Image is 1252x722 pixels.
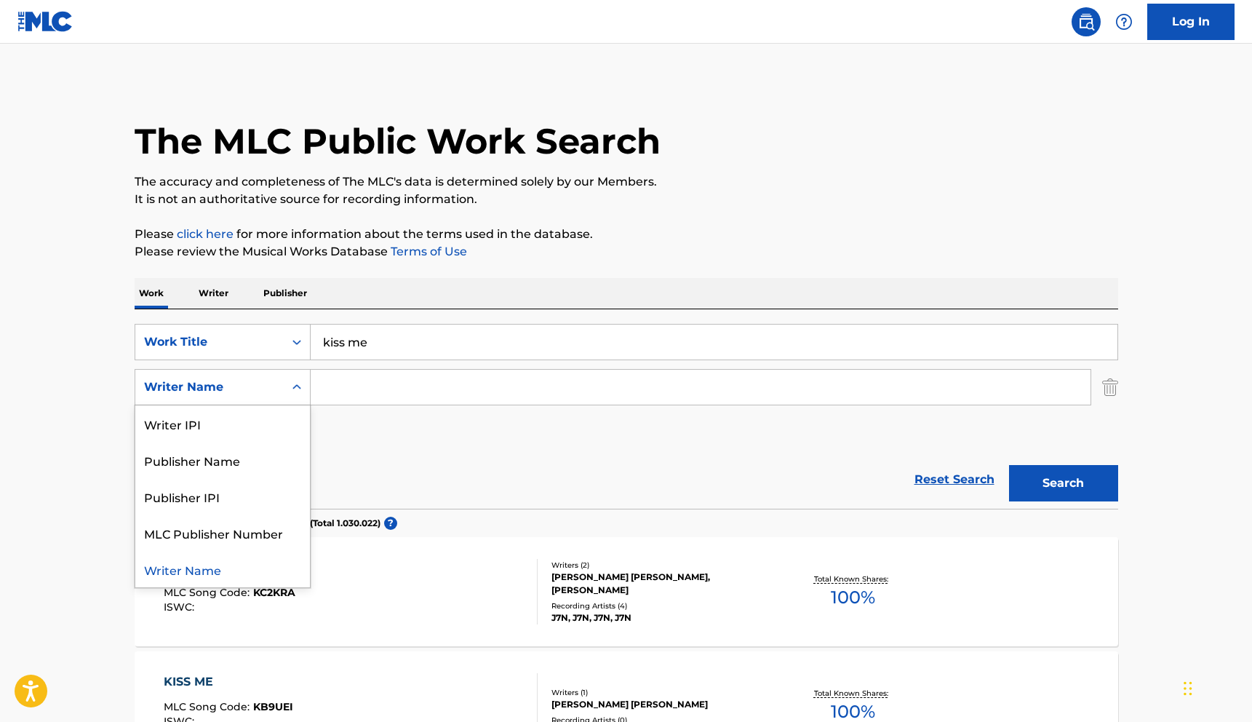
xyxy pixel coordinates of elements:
span: ? [384,517,397,530]
p: Total Known Shares: [814,688,892,699]
div: Help [1109,7,1139,36]
span: MLC Song Code : [164,586,253,599]
div: [PERSON_NAME] [PERSON_NAME] [551,698,771,711]
div: MLC Publisher Number [135,515,310,551]
span: ISWC : [164,600,198,614]
a: Public Search [1072,7,1101,36]
iframe: Chat Widget [1179,652,1252,722]
span: MLC Song Code : [164,700,253,713]
img: Delete Criterion [1102,369,1118,405]
a: Reset Search [907,464,1002,496]
h1: The MLC Public Work Search [135,119,661,163]
div: Ziehen [1184,667,1192,710]
a: Terms of Use [388,245,467,258]
div: Writer Name [144,378,275,396]
img: search [1077,13,1095,31]
a: Log In [1147,4,1235,40]
p: Please review the Musical Works Database [135,243,1118,261]
form: Search Form [135,324,1118,509]
p: Work [135,278,168,309]
span: 100 % [831,584,875,611]
a: click here [177,227,234,241]
p: Publisher [259,278,311,309]
p: The accuracy and completeness of The MLC's data is determined solely by our Members. [135,173,1118,191]
button: Search [1009,465,1118,501]
div: Work Title [144,333,275,351]
div: Chat-Widget [1179,652,1252,722]
img: MLC Logo [17,11,73,32]
div: J7N, J7N, J7N, J7N [551,611,771,624]
p: Total Known Shares: [814,574,892,584]
a: KISS MEMLC Song Code:KC2KRAISWC:Writers (2)[PERSON_NAME] [PERSON_NAME], [PERSON_NAME]Recording Ar... [135,537,1118,646]
div: Writer Name [135,551,310,587]
div: Recording Artists ( 4 ) [551,600,771,611]
div: Writers ( 2 ) [551,560,771,571]
span: KC2KRA [253,586,295,599]
div: [PERSON_NAME] [PERSON_NAME], [PERSON_NAME] [551,571,771,597]
span: KB9UEI [253,700,293,713]
div: Publisher IPI [135,478,310,515]
p: Please for more information about the terms used in the database. [135,226,1118,243]
div: KISS ME [164,673,293,691]
div: Writer IPI [135,405,310,442]
div: Publisher Name [135,442,310,478]
img: help [1115,13,1133,31]
div: Writers ( 1 ) [551,687,771,698]
p: Writer [194,278,233,309]
p: It is not an authoritative source for recording information. [135,191,1118,208]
